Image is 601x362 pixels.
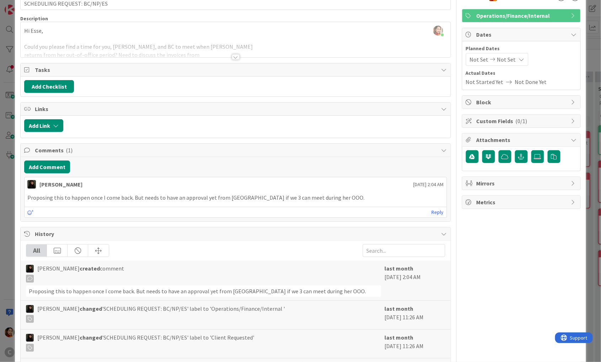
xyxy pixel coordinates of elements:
[24,80,74,93] button: Add Checklist
[37,333,254,352] span: [PERSON_NAME] 'SCHEDULING REQUEST: BC/NP/ES' label to 'Client Requested'
[35,230,438,238] span: History
[497,55,516,64] span: Not Set
[385,333,445,355] div: [DATE] 11:26 AM
[80,265,100,272] b: created
[385,264,445,297] div: [DATE] 2:04 AM
[477,179,568,188] span: Mirrors
[385,304,445,326] div: [DATE] 11:26 AM
[27,180,36,189] img: ES
[470,55,489,64] span: Not Set
[37,304,285,323] span: [PERSON_NAME] 'SCHEDULING REQUEST: BC/NP/ES' label to 'Operations/Finance/Internal '
[26,334,34,342] img: ES
[24,27,447,35] p: Hi Esse,
[515,78,547,86] span: Not Done Yet
[477,117,568,125] span: Custom Fields
[80,334,102,341] b: changed
[35,146,438,154] span: Comments
[27,194,444,202] p: Proposing this to happen once I come back. But needs to have an approval yet from [GEOGRAPHIC_DAT...
[66,147,73,154] span: ( 1 )
[466,45,577,52] span: Planned Dates
[24,161,70,173] button: Add Comment
[39,180,83,189] div: [PERSON_NAME]
[26,305,34,313] img: ES
[477,30,568,39] span: Dates
[414,181,444,188] span: [DATE] 2:04 AM
[15,1,32,10] span: Support
[477,98,568,106] span: Block
[26,285,381,297] div: Proposing this to happen once I come back. But needs to have an approval yet from [GEOGRAPHIC_DAT...
[35,65,438,74] span: Tasks
[26,245,47,257] div: All
[433,26,443,36] img: ZE7sHxBjl6aIQZ7EmcD5y5U36sLYn9QN.jpeg
[477,198,568,206] span: Metrics
[24,119,63,132] button: Add Link
[477,11,568,20] span: Operations/Finance/Internal
[385,265,414,272] b: last month
[385,334,414,341] b: last month
[35,105,438,113] span: Links
[385,305,414,312] b: last month
[432,208,444,217] a: Reply
[26,265,34,273] img: ES
[20,15,48,22] span: Description
[363,244,445,257] input: Search...
[466,69,577,77] span: Actual Dates
[37,264,124,283] span: [PERSON_NAME] comment
[516,117,527,125] span: ( 0/1 )
[466,78,504,86] span: Not Started Yet
[477,136,568,144] span: Attachments
[80,305,102,312] b: changed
